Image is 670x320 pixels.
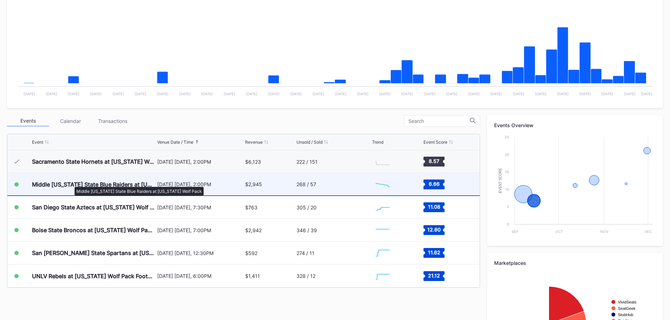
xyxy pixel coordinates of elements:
[32,181,155,188] div: Middle [US_STATE] State Blue Raiders at [US_STATE] Wolf Pack
[32,204,155,211] div: San Diego State Aztecs at [US_STATE] Wolf Pack Football
[513,92,524,96] text: [DATE]
[372,244,393,262] svg: Chart title
[507,204,509,209] text: 5
[245,204,257,210] div: $763
[505,135,509,139] text: 25
[7,116,49,126] div: Events
[601,92,613,96] text: [DATE]
[618,300,637,304] text: VividSeats
[428,181,439,187] text: 6.66
[296,204,317,210] div: 305 / 20
[49,116,91,126] div: Calendar
[372,176,393,193] svg: Chart title
[535,92,547,96] text: [DATE]
[429,158,439,164] text: 8.57
[135,92,146,96] text: [DATE]
[505,187,509,191] text: 10
[428,204,440,210] text: 11.08
[201,92,213,96] text: [DATE]
[290,92,302,96] text: [DATE]
[245,139,263,145] div: Revenue
[468,92,480,96] text: [DATE]
[90,92,102,96] text: [DATE]
[357,92,369,96] text: [DATE]
[618,306,636,311] text: SeatGeek
[32,158,155,165] div: Sacramento State Hornets at [US_STATE] Wolf Pack Football
[46,92,57,96] text: [DATE]
[296,227,317,233] div: 346 / 39
[372,153,393,170] svg: Chart title
[68,92,79,96] text: [DATE]
[157,227,244,233] div: [DATE] [DATE], 7:00PM
[157,159,244,165] div: [DATE] [DATE], 2:00PM
[91,116,134,126] div: Transactions
[32,273,155,280] div: UNLV Rebels at [US_STATE] Wolf Pack Football
[401,92,413,96] text: [DATE]
[494,260,656,266] div: Marketplaces
[372,198,393,216] svg: Chart title
[313,92,324,96] text: [DATE]
[641,92,652,96] text: [DATE]
[372,267,393,285] svg: Chart title
[372,139,383,145] div: Trend
[32,139,43,145] div: Event
[372,221,393,239] svg: Chart title
[505,152,509,157] text: 20
[296,159,318,165] div: 222 / 151
[512,229,518,234] text: Sep
[296,181,316,187] div: 268 / 57
[408,118,470,124] input: Search
[157,92,168,96] text: [DATE]
[245,181,262,187] div: $2,945
[555,229,563,234] text: Oct
[157,204,244,210] div: [DATE] [DATE], 7:30PM
[494,133,656,239] svg: Chart title
[505,170,509,174] text: 15
[600,229,608,234] text: Nov
[157,139,193,145] div: Venue Date / Time
[424,92,435,96] text: [DATE]
[32,249,155,256] div: San [PERSON_NAME] State Spartans at [US_STATE] Wolf Pack Football
[335,92,346,96] text: [DATE]
[494,122,656,128] div: Events Overview
[157,181,244,187] div: [DATE] [DATE], 2:00PM
[245,273,260,279] div: $1,411
[157,250,244,256] div: [DATE] [DATE], 12:30PM
[296,250,314,256] div: 274 / 11
[579,92,591,96] text: [DATE]
[268,92,280,96] text: [DATE]
[379,92,391,96] text: [DATE]
[24,92,35,96] text: [DATE]
[645,229,652,234] text: Dec
[490,92,502,96] text: [DATE]
[618,313,633,317] text: StubHub
[245,250,257,256] div: $592
[157,273,244,279] div: [DATE] [DATE], 6:00PM
[32,227,155,234] div: Boise State Broncos at [US_STATE] Wolf Pack Football (Rescheduled from 10/25)
[246,92,257,96] text: [DATE]
[113,92,124,96] text: [DATE]
[624,92,636,96] text: [DATE]
[498,168,502,193] text: Event Score
[446,92,458,96] text: [DATE]
[296,273,315,279] div: 328 / 12
[557,92,569,96] text: [DATE]
[245,159,261,165] div: $6,123
[245,227,262,233] div: $2,942
[296,139,323,145] div: Unsold / Sold
[224,92,235,96] text: [DATE]
[427,227,441,233] text: 12.60
[179,92,191,96] text: [DATE]
[428,249,440,255] text: 11.62
[428,272,440,278] text: 21.12
[507,222,509,226] text: 0
[423,139,447,145] div: Event Score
